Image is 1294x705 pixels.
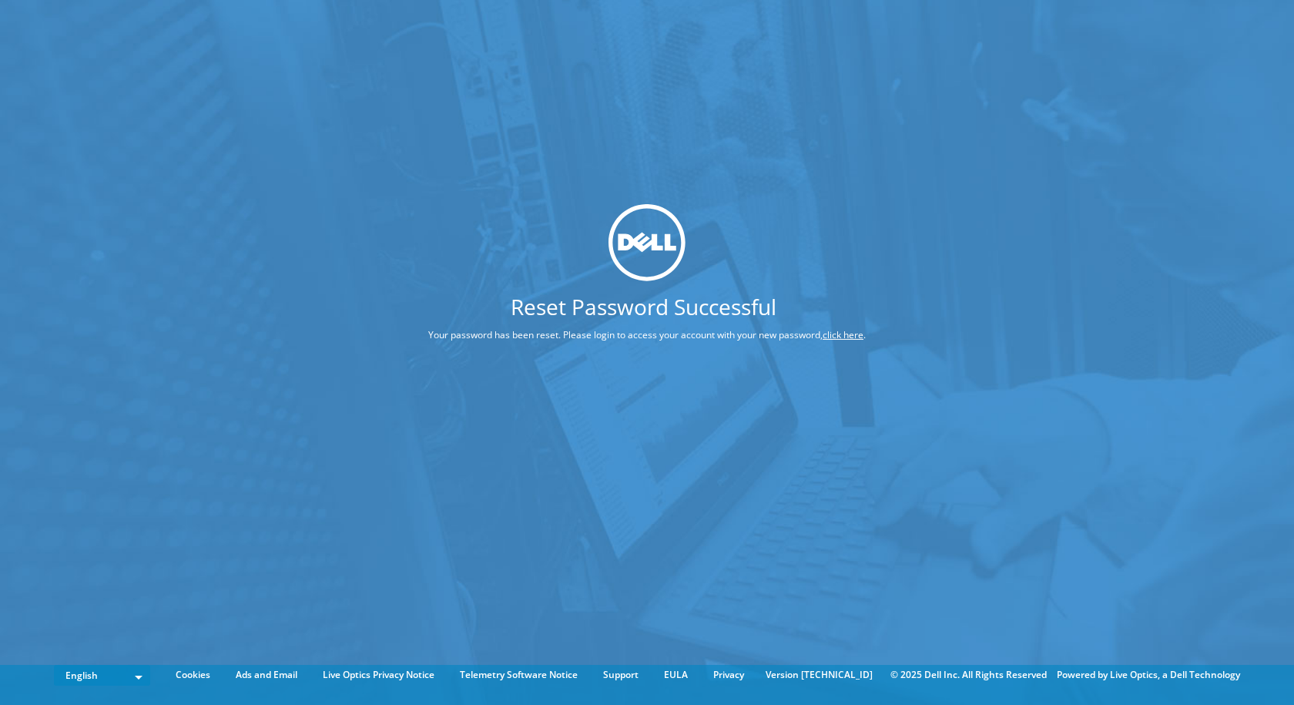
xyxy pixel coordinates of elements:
li: Powered by Live Optics, a Dell Technology [1057,666,1240,683]
a: Ads and Email [224,666,309,683]
li: Version [TECHNICAL_ID] [758,666,880,683]
img: dell_svg_logo.svg [608,204,686,281]
a: Privacy [702,666,756,683]
a: Cookies [164,666,222,683]
h1: Reset Password Successful [370,296,916,317]
a: Live Optics Privacy Notice [311,666,446,683]
p: Your password has been reset. Please login to access your account with your new password, . [370,327,924,344]
a: EULA [652,666,699,683]
a: Telemetry Software Notice [448,666,589,683]
li: © 2025 Dell Inc. All Rights Reserved [883,666,1054,683]
a: Support [592,666,650,683]
a: click here [823,328,863,341]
